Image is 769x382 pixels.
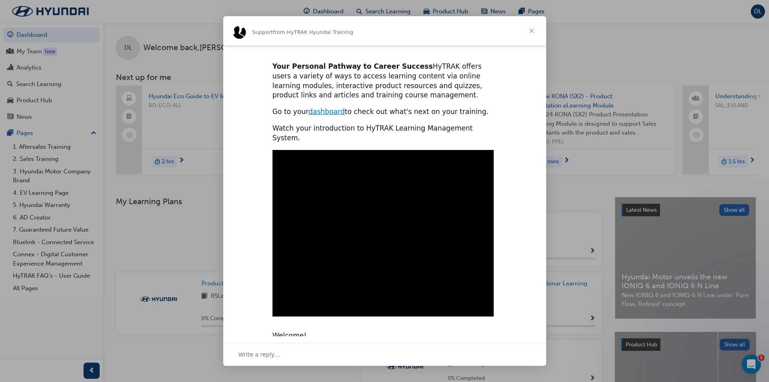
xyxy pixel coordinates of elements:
div: Watch your introduction to HyTRAK Learning Management System. [272,124,497,143]
b: Your Personal Pathway to Career Success [272,62,433,70]
video: Play video [235,150,531,317]
a: dashboard [308,108,345,116]
span: Write a reply… [239,349,281,360]
span: Support [252,29,273,35]
span: Close [517,16,546,45]
div: Welcome! [272,322,497,341]
div: HyTRAK offers users a variety of ways to access learning content via online learning modules, int... [272,62,497,100]
img: Profile image for Support [233,26,246,39]
span: from HyTRAK Hyundai Training [273,29,353,35]
div: Go to your to check out what's next on your training. [272,107,497,117]
div: Open conversation and reply [223,343,546,366]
